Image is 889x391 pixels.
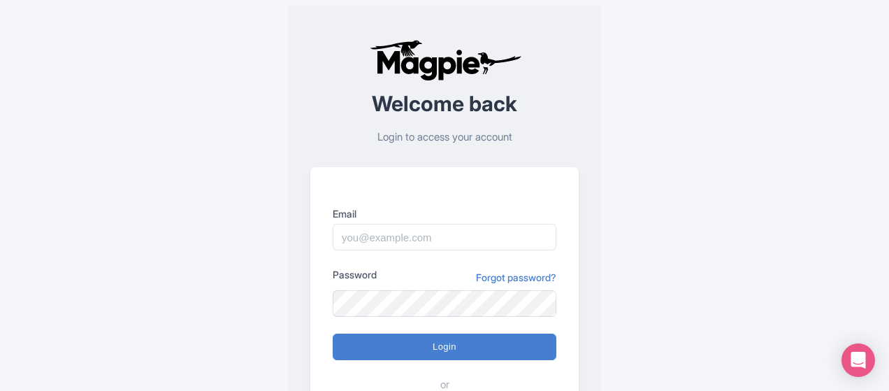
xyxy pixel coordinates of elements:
[476,270,556,285] a: Forgot password?
[310,129,579,145] p: Login to access your account
[333,334,556,360] input: Login
[333,224,556,250] input: you@example.com
[333,267,377,282] label: Password
[333,206,556,221] label: Email
[841,343,875,377] div: Open Intercom Messenger
[310,92,579,115] h2: Welcome back
[366,39,523,81] img: logo-ab69f6fb50320c5b225c76a69d11143b.png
